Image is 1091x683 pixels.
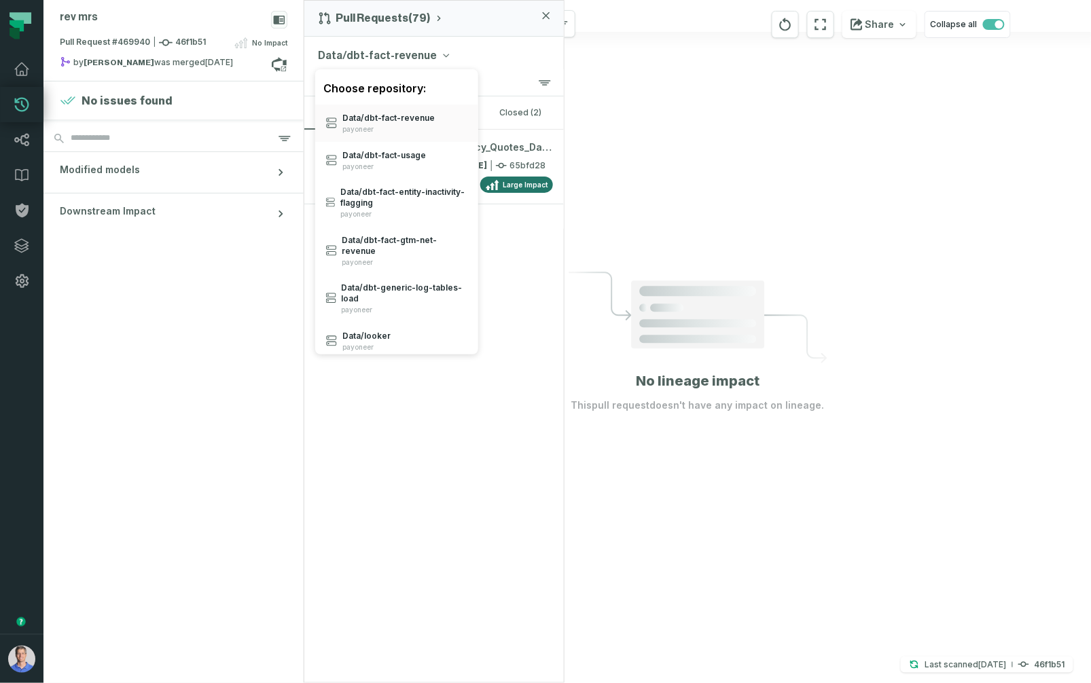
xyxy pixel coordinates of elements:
div: Choose repository: [315,72,478,105]
span: payoneer [342,162,426,171]
span: payoneer [342,258,467,267]
div: Tooltip anchor [15,616,27,628]
span: payoneer [342,343,391,352]
img: avatar of Barak Forgoun [8,646,35,673]
span: payoneer [342,125,435,134]
span: Data/dbt-fact-revenue [342,113,435,124]
span: Data/dbt-fact-gtm-net-revenue [342,235,467,257]
div: Data/dbt-fact-revenue [315,69,478,354]
button: Data/dbt-fact-revenue [318,48,450,64]
span: Data/dbt-fact-entity-inactivity-flagging [340,187,467,208]
span: Data/dbt-fact-usage [342,150,426,161]
span: payoneer [340,210,467,219]
span: Data/looker [342,331,391,341]
span: payoneer [342,306,467,314]
span: Data/dbt-generic-log-tables-load [342,282,467,304]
